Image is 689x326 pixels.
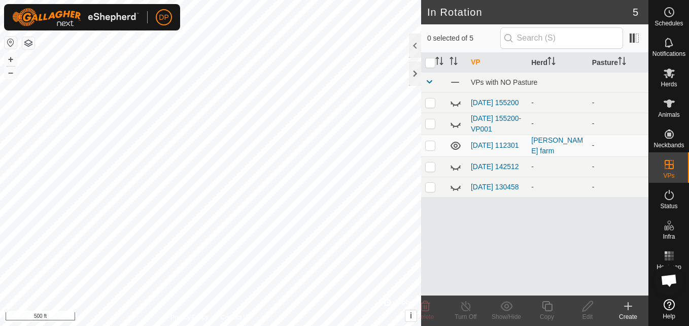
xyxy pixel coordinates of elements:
[652,51,685,57] span: Notifications
[471,99,519,107] a: [DATE] 155200
[657,264,681,270] span: Heatmap
[417,313,434,320] span: Delete
[653,142,684,148] span: Neckbands
[410,311,412,320] span: i
[658,112,680,118] span: Animals
[435,58,443,67] p-sorticon: Activate to sort
[663,313,675,319] span: Help
[547,58,556,67] p-sorticon: Activate to sort
[471,183,519,191] a: [DATE] 130458
[588,92,648,113] td: -
[471,141,519,149] a: [DATE] 112301
[608,312,648,321] div: Create
[618,58,626,67] p-sorticon: Activate to sort
[450,58,458,67] p-sorticon: Activate to sort
[467,53,527,73] th: VP
[633,5,638,20] span: 5
[500,27,623,49] input: Search (S)
[649,295,689,323] a: Help
[486,312,527,321] div: Show/Hide
[22,37,35,49] button: Map Layers
[159,12,168,23] span: DP
[527,312,567,321] div: Copy
[663,173,674,179] span: VPs
[654,20,683,26] span: Schedules
[12,8,139,26] img: Gallagher Logo
[427,6,633,18] h2: In Rotation
[221,313,251,322] a: Contact Us
[663,234,675,240] span: Infra
[654,265,684,296] div: Open chat
[531,97,583,108] div: -
[471,78,644,86] div: VPs with NO Pasture
[405,310,417,321] button: i
[471,114,521,133] a: [DATE] 155200-VP001
[5,67,17,79] button: –
[588,113,648,135] td: -
[445,312,486,321] div: Turn Off
[661,81,677,87] span: Herds
[531,135,583,156] div: [PERSON_NAME] farm
[531,161,583,172] div: -
[531,118,583,129] div: -
[427,33,500,44] span: 0 selected of 5
[471,162,519,171] a: [DATE] 142512
[588,135,648,156] td: -
[588,156,648,177] td: -
[660,203,677,209] span: Status
[170,313,209,322] a: Privacy Policy
[588,53,648,73] th: Pasture
[5,37,17,49] button: Reset Map
[567,312,608,321] div: Edit
[5,53,17,66] button: +
[588,177,648,197] td: -
[527,53,588,73] th: Herd
[531,182,583,192] div: -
